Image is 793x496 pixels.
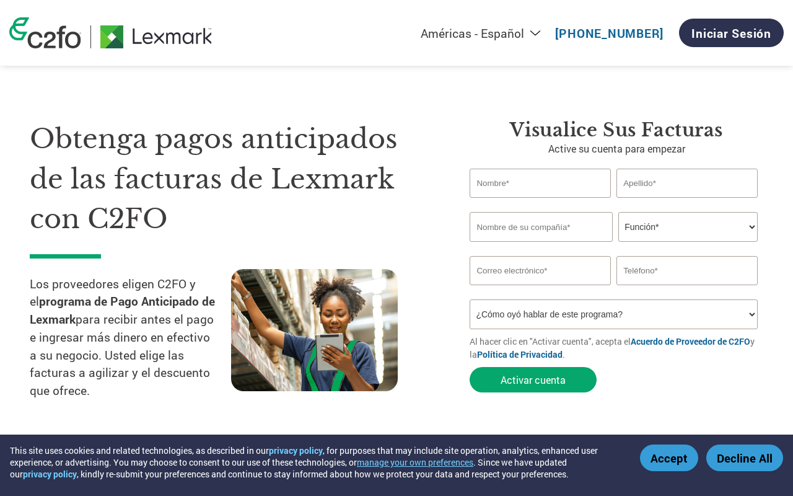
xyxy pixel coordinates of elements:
[470,141,763,156] p: Active su cuenta para empezar
[470,335,763,361] p: Al hacer clic en "Activar cuenta", acepta el y la .
[616,169,757,198] input: Apellido*
[30,275,231,401] p: Los proveedores eligen C2FO y el para recibir antes el pago e ingresar más dinero en efectivo a s...
[30,119,432,239] h1: Obtenga pagos anticipados de las facturas de Lexmark con C2FO
[640,445,698,471] button: Accept
[706,445,783,471] button: Decline All
[269,445,323,456] a: privacy policy
[555,25,664,41] a: [PHONE_NUMBER]
[10,445,622,480] div: This site uses cookies and related technologies, as described in our , for purposes that may incl...
[616,199,757,207] div: Invalid last name or last name is too long
[616,256,757,285] input: Teléfono*
[470,256,610,285] input: Invalid Email format
[631,335,750,347] a: Acuerdo de Proveedor de C2FO
[30,293,215,327] strong: programa de Pago Anticipado de Lexmark
[23,468,77,480] a: privacy policy
[679,19,784,47] a: Iniciar sesión
[616,286,757,294] div: Inavlid Phone Number
[618,212,757,242] select: Title/Role
[357,456,473,468] button: manage your own preferences
[477,348,563,360] a: Política de Privacidad
[470,169,610,198] input: Nombre*
[470,119,763,141] h3: Visualice sus facturas
[470,199,610,207] div: Invalid first name or first name is too long
[470,212,612,242] input: Nombre de su compañía*
[470,243,757,251] div: Invalid company name or company name is too long
[470,367,597,392] button: Activar cuenta
[470,286,610,294] div: Inavlid Email Address
[100,25,211,48] img: Lexmark
[9,17,81,48] img: c2fo logo
[231,269,398,391] img: supply chain worker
